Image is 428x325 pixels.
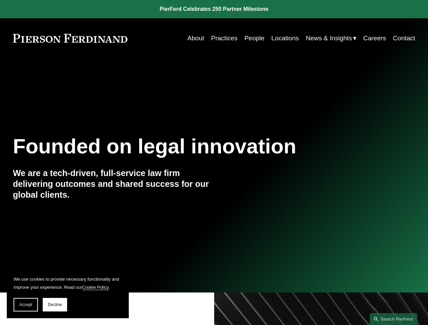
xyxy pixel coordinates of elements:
span: News & Insights [306,32,352,44]
button: Accept [14,298,38,311]
h4: We are a tech-driven, full-service law firm delivering outcomes and shared success for our global... [13,168,214,200]
span: Decline [48,302,62,307]
a: People [244,32,264,45]
a: About [187,32,204,45]
a: Search this site [370,313,417,325]
a: folder dropdown [306,32,356,45]
a: Contact [393,32,415,45]
a: Locations [271,32,299,45]
span: Accept [19,302,32,307]
h1: Founded on legal innovation [13,134,348,158]
section: Cookie banner [7,268,129,318]
p: We use cookies to provide necessary functionality and improve your experience. Read our . [14,275,122,291]
a: Practices [211,32,238,45]
button: Decline [43,298,67,311]
a: Cookie Policy [82,285,108,290]
a: Careers [363,32,386,45]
